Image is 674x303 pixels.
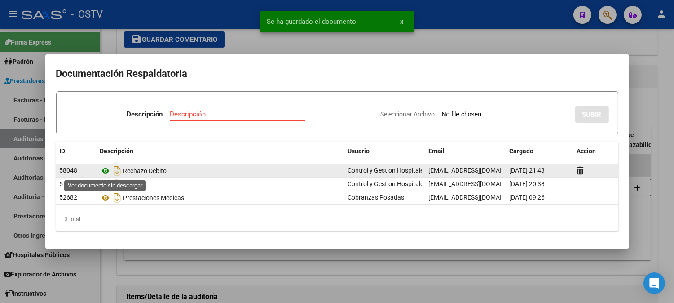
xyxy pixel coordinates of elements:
[429,167,529,174] span: [EMAIL_ADDRESS][DOMAIN_NAME]
[429,194,529,201] span: [EMAIL_ADDRESS][DOMAIN_NAME]
[127,109,163,120] p: Descripción
[60,180,78,187] span: 57732
[643,272,665,294] div: Open Intercom Messenger
[348,180,474,187] span: Control y Gestion Hospitales Públicos (OSTV)
[510,147,534,155] span: Cargado
[100,147,134,155] span: Descripción
[582,111,602,119] span: SUBIR
[510,180,545,187] span: [DATE] 20:38
[100,177,341,192] div: Debito
[425,142,506,161] datatable-header-cell: Email
[60,167,78,174] span: 58048
[60,194,78,201] span: 52682
[510,194,545,201] span: [DATE] 09:26
[575,106,609,123] button: SUBIR
[112,177,123,192] i: Descargar documento
[348,194,405,201] span: Cobranzas Posadas
[112,191,123,205] i: Descargar documento
[348,147,370,155] span: Usuario
[97,142,344,161] datatable-header-cell: Descripción
[56,65,618,82] h2: Documentación Respaldatoria
[573,142,618,161] datatable-header-cell: Accion
[56,208,618,231] div: 3 total
[401,18,404,26] span: x
[381,111,435,118] span: Seleccionar Archivo
[112,164,123,178] i: Descargar documento
[267,17,358,26] span: Se ha guardado el documento!
[100,191,341,205] div: Prestaciones Medicas
[510,167,545,174] span: [DATE] 21:43
[393,13,411,30] button: x
[506,142,573,161] datatable-header-cell: Cargado
[348,167,474,174] span: Control y Gestion Hospitales Públicos (OSTV)
[56,142,97,161] datatable-header-cell: ID
[344,142,425,161] datatable-header-cell: Usuario
[429,180,529,187] span: [EMAIL_ADDRESS][DOMAIN_NAME]
[60,147,66,155] span: ID
[577,147,596,155] span: Accion
[100,164,341,178] div: Rechazo Debito
[429,147,445,155] span: Email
